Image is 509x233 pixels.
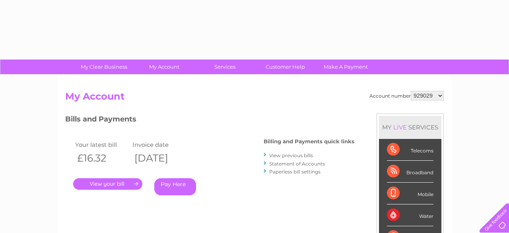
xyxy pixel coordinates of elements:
a: Paperless bill settings [269,169,321,175]
a: . [73,178,142,190]
div: Mobile [387,183,433,204]
div: LIVE [392,123,408,131]
h4: Billing and Payments quick links [264,139,354,144]
td: Invoice date [130,139,188,150]
a: Make A Payment [313,60,379,74]
th: [DATE] [130,150,188,166]
a: My Clear Business [71,60,137,74]
div: Account number [369,91,444,100]
a: Services [192,60,258,74]
a: Pay Here [154,178,196,195]
div: Water [387,204,433,226]
h2: My Account [65,91,444,106]
h3: Bills and Payments [65,114,354,127]
a: View previous bills [269,152,313,158]
div: Telecoms [387,139,433,161]
div: Broadband [387,161,433,183]
a: Statement of Accounts [269,161,325,167]
a: Customer Help [253,60,318,74]
th: £16.32 [73,150,130,166]
td: Your latest bill [73,139,130,150]
div: MY SERVICES [379,116,441,139]
a: My Account [132,60,197,74]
